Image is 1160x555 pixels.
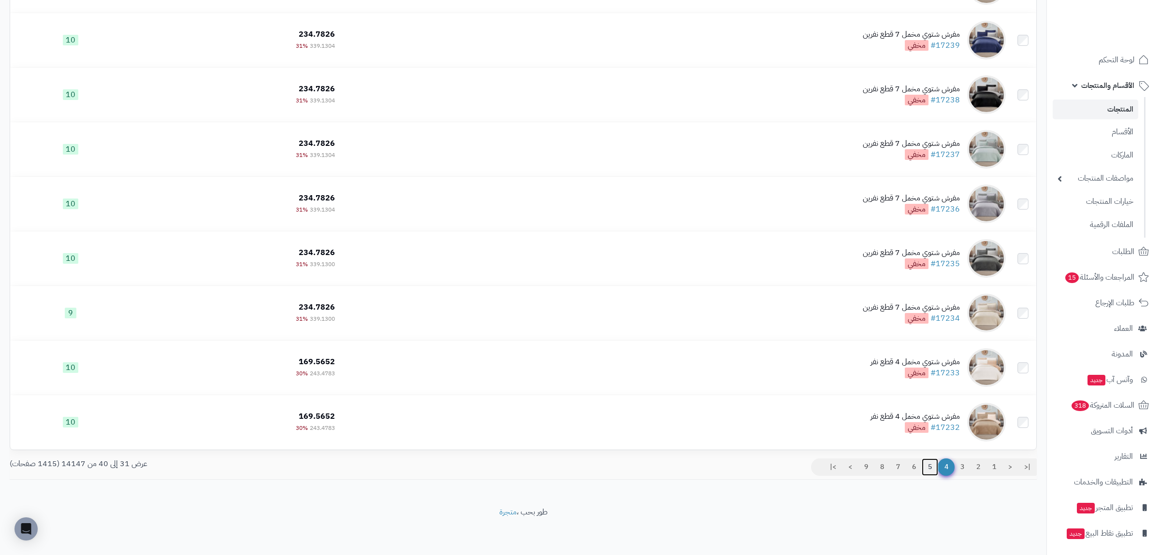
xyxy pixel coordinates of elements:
span: لوحة التحكم [1099,53,1134,67]
img: مفرش شتوي مخمل 4 قطع نفر [967,348,1006,387]
div: مفرش شتوي مخمل 4 قطع نفر [870,411,960,422]
span: مخفي [905,40,928,51]
span: 234.7826 [299,28,335,40]
a: 1 [986,458,1002,476]
a: #17232 [930,422,960,433]
span: مخفي [905,422,928,433]
span: 234.7826 [299,301,335,313]
a: #17239 [930,40,960,51]
a: #17234 [930,313,960,324]
a: الملفات الرقمية [1053,214,1138,235]
span: 4 [938,458,955,476]
span: 169.5652 [299,411,335,422]
span: 10 [63,35,78,45]
a: السلات المتروكة318 [1053,394,1154,417]
a: تطبيق المتجرجديد [1053,496,1154,519]
span: مخفي [905,204,928,214]
img: مفرش شتوي مخمل 7 قطع نفرين [967,239,1006,278]
span: 318 [1072,400,1089,411]
a: الماركات [1053,145,1138,166]
span: 339.1304 [310,96,335,105]
span: 339.1304 [310,151,335,159]
span: 243.4783 [310,424,335,432]
a: |< [1018,458,1037,476]
img: مفرش شتوي مخمل 7 قطع نفرين [967,21,1006,59]
span: 10 [63,89,78,100]
span: السلات المتروكة [1071,398,1134,412]
a: #17238 [930,94,960,106]
a: الطلبات [1053,240,1154,263]
div: مفرش شتوي مخمل 7 قطع نفرين [863,193,960,204]
a: 3 [954,458,971,476]
span: 31% [296,151,308,159]
span: 10 [63,362,78,373]
div: Open Intercom Messenger [14,517,38,541]
span: مخفي [905,368,928,378]
a: تطبيق نقاط البيعجديد [1053,522,1154,545]
span: الأقسام والمنتجات [1081,79,1134,92]
span: 10 [63,253,78,264]
span: 30% [296,424,308,432]
span: 234.7826 [299,83,335,95]
span: مخفي [905,149,928,160]
span: مخفي [905,258,928,269]
div: مفرش شتوي مخمل 7 قطع نفرين [863,138,960,149]
span: 339.1300 [310,260,335,269]
span: 31% [296,96,308,105]
img: مفرش شتوي مخمل 4 قطع نفر [967,403,1006,441]
span: 15 [1065,272,1079,283]
a: 5 [922,458,938,476]
div: مفرش شتوي مخمل 7 قطع نفرين [863,84,960,95]
div: مفرش شتوي مخمل 4 قطع نفر [870,356,960,368]
a: أدوات التسويق [1053,419,1154,442]
span: أدوات التسويق [1091,424,1133,438]
span: 10 [63,199,78,209]
img: مفرش شتوي مخمل 7 قطع نفرين [967,294,1006,332]
span: 234.7826 [299,247,335,258]
a: المراجعات والأسئلة15 [1053,266,1154,289]
span: 10 [63,144,78,155]
span: جديد [1067,528,1085,539]
a: #17233 [930,367,960,379]
span: جديد [1077,503,1095,513]
span: 339.1304 [310,42,335,50]
div: مفرش شتوي مخمل 7 قطع نفرين [863,302,960,313]
a: 7 [890,458,906,476]
a: العملاء [1053,317,1154,340]
a: >| [824,458,842,476]
span: 10 [63,417,78,427]
span: التطبيقات والخدمات [1074,475,1133,489]
a: لوحة التحكم [1053,48,1154,71]
a: #17235 [930,258,960,270]
a: < [1002,458,1018,476]
span: جديد [1087,375,1105,385]
a: 6 [906,458,922,476]
a: وآتس آبجديد [1053,368,1154,391]
span: المدونة [1112,347,1133,361]
a: 9 [858,458,874,476]
span: 31% [296,314,308,323]
span: 31% [296,260,308,269]
a: المدونة [1053,342,1154,366]
span: 169.5652 [299,356,335,368]
a: طلبات الإرجاع [1053,291,1154,314]
span: 339.1300 [310,314,335,323]
div: مفرش شتوي مخمل 7 قطع نفرين [863,247,960,258]
span: 31% [296,42,308,50]
a: التطبيقات والخدمات [1053,470,1154,494]
span: 30% [296,369,308,378]
div: مفرش شتوي مخمل 7 قطع نفرين [863,29,960,40]
span: المراجعات والأسئلة [1064,270,1134,284]
span: طلبات الإرجاع [1095,296,1134,310]
span: 9 [65,308,76,318]
span: التقارير [1115,450,1133,463]
a: > [842,458,858,476]
a: 8 [874,458,890,476]
div: عرض 31 إلى 40 من 14147 (1415 صفحات) [2,458,523,470]
span: 234.7826 [299,192,335,204]
img: مفرش شتوي مخمل 7 قطع نفرين [967,185,1006,223]
span: تطبيق المتجر [1076,501,1133,514]
a: مواصفات المنتجات [1053,168,1138,189]
span: 234.7826 [299,138,335,149]
span: 243.4783 [310,369,335,378]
